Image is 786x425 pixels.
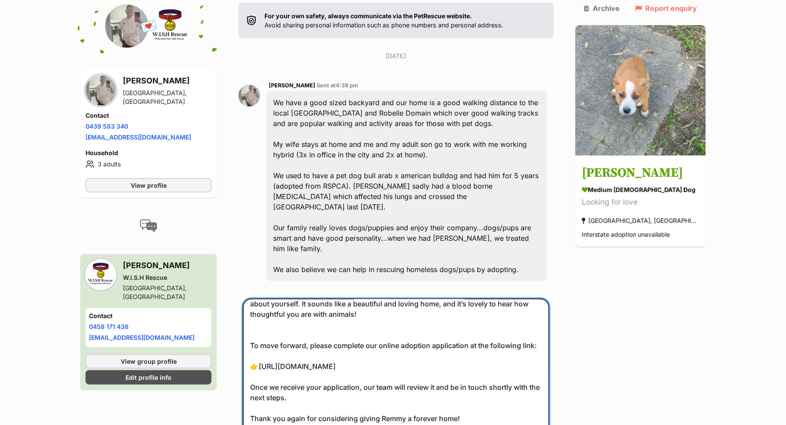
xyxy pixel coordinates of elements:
span: 💌 [139,17,159,36]
a: Archive [584,4,620,12]
div: [GEOGRAPHIC_DATA], [GEOGRAPHIC_DATA] [123,89,211,106]
a: Edit profile info [86,370,211,385]
h3: [PERSON_NAME] [123,259,211,272]
a: View profile [86,178,211,193]
div: Looking for love [582,197,699,209]
div: [GEOGRAPHIC_DATA], [GEOGRAPHIC_DATA] [123,284,211,301]
a: [PERSON_NAME] medium [DEMOGRAPHIC_DATA] Dog Looking for love [GEOGRAPHIC_DATA], [GEOGRAPHIC_DATA]... [575,157,706,247]
img: W.I.S.H Rescue profile pic [149,4,192,48]
img: William Damot profile pic [86,75,116,106]
span: Sent at [317,82,358,89]
h3: [PERSON_NAME] [123,75,211,87]
div: [GEOGRAPHIC_DATA], [GEOGRAPHIC_DATA] [582,215,699,227]
div: W.I.S.H Rescue [123,273,211,282]
img: Ruddy [575,25,706,156]
h4: Contact [89,312,208,320]
a: 0458 171 438 [89,323,129,330]
span: Interstate adoption unavailable [582,231,670,239]
img: W.I.S.H Rescue profile pic [86,259,116,290]
a: Report enquiry [635,4,697,12]
h4: Contact [86,111,211,120]
p: Avoid sharing personal information such as phone numbers and personal address. [264,11,503,30]
div: We have a good sized backyard and our home is a good walking distance to the local [GEOGRAPHIC_DA... [267,91,547,281]
p: [DATE] [238,51,554,60]
a: [EMAIL_ADDRESS][DOMAIN_NAME] [89,334,195,341]
img: conversation-icon-4a6f8262b818ee0b60e3300018af0b2d0b884aa5de6e9bcb8d3d4eeb1a70a7c4.svg [140,219,157,232]
span: 4:38 pm [336,82,358,89]
span: Edit profile info [125,373,172,382]
h3: [PERSON_NAME] [582,164,699,183]
a: View group profile [86,354,211,369]
div: medium [DEMOGRAPHIC_DATA] Dog [582,186,699,195]
a: 0439 583 340 [86,123,128,130]
img: William Damot profile pic [238,85,260,106]
a: [EMAIL_ADDRESS][DOMAIN_NAME] [86,133,191,141]
img: William Damot profile pic [105,4,149,48]
h4: Household [86,149,211,157]
span: [PERSON_NAME] [269,82,315,89]
strong: For your own safety, always communicate via the PetRescue website. [264,12,472,20]
span: View group profile [121,357,177,366]
span: View profile [131,181,167,190]
li: 3 adults [86,159,211,169]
